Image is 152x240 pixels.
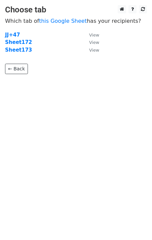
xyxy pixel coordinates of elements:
[5,64,28,74] a: ← Back
[5,47,32,53] a: Sheet173
[39,18,87,24] a: this Google Sheet
[89,48,99,53] small: View
[5,39,32,45] a: Sheet172
[5,5,147,15] h3: Choose tab
[82,32,99,38] a: View
[82,39,99,45] a: View
[89,33,99,38] small: View
[5,32,20,38] a: JJ+47
[89,40,99,45] small: View
[5,17,147,24] p: Which tab of has your recipients?
[82,47,99,53] a: View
